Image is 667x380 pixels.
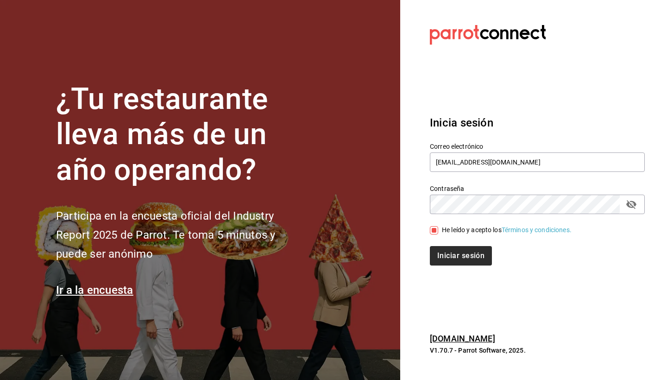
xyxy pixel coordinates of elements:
div: He leído y acepto los [442,225,572,235]
a: [DOMAIN_NAME] [430,334,495,343]
label: Correo electrónico [430,143,645,149]
button: passwordField [623,196,639,212]
h3: Inicia sesión [430,114,645,131]
h1: ¿Tu restaurante lleva más de un año operando? [56,82,306,188]
label: Contraseña [430,185,645,191]
input: Ingresa tu correo electrónico [430,152,645,172]
a: Ir a la encuesta [56,284,133,297]
button: Iniciar sesión [430,246,492,266]
p: V1.70.7 - Parrot Software, 2025. [430,346,645,355]
a: Términos y condiciones. [502,226,572,234]
h2: Participa en la encuesta oficial del Industry Report 2025 de Parrot. Te toma 5 minutos y puede se... [56,207,306,263]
